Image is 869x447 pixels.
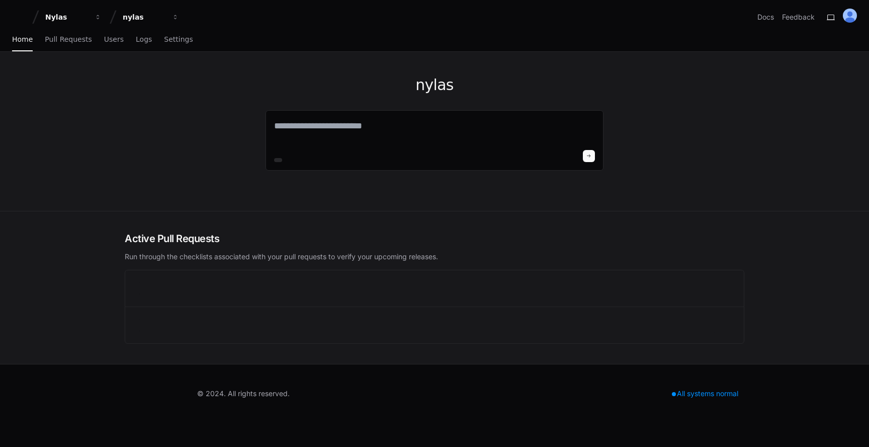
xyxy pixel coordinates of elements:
a: Pull Requests [45,28,92,51]
a: Logs [136,28,152,51]
p: Run through the checklists associated with your pull requests to verify your upcoming releases. [125,252,744,262]
span: Settings [164,36,193,42]
div: nylas [123,12,166,22]
h2: Active Pull Requests [125,232,744,246]
button: Feedback [782,12,815,22]
div: All systems normal [666,387,744,401]
a: Users [104,28,124,51]
a: Home [12,28,33,51]
a: Settings [164,28,193,51]
button: nylas [119,8,183,26]
span: Users [104,36,124,42]
a: Docs [757,12,774,22]
h1: nylas [266,76,603,94]
span: Logs [136,36,152,42]
div: Nylas [45,12,89,22]
span: Home [12,36,33,42]
img: ALV-UjXdkCaxG7Ha6Z-zDHMTEPqXMlNFMnpHuOo2CVUViR2iaDDte_9HYgjrRZ0zHLyLySWwoP3Esd7mb4Ah-olhw-DLkFEvG... [843,9,857,23]
div: © 2024. All rights reserved. [197,389,290,399]
button: Nylas [41,8,106,26]
span: Pull Requests [45,36,92,42]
